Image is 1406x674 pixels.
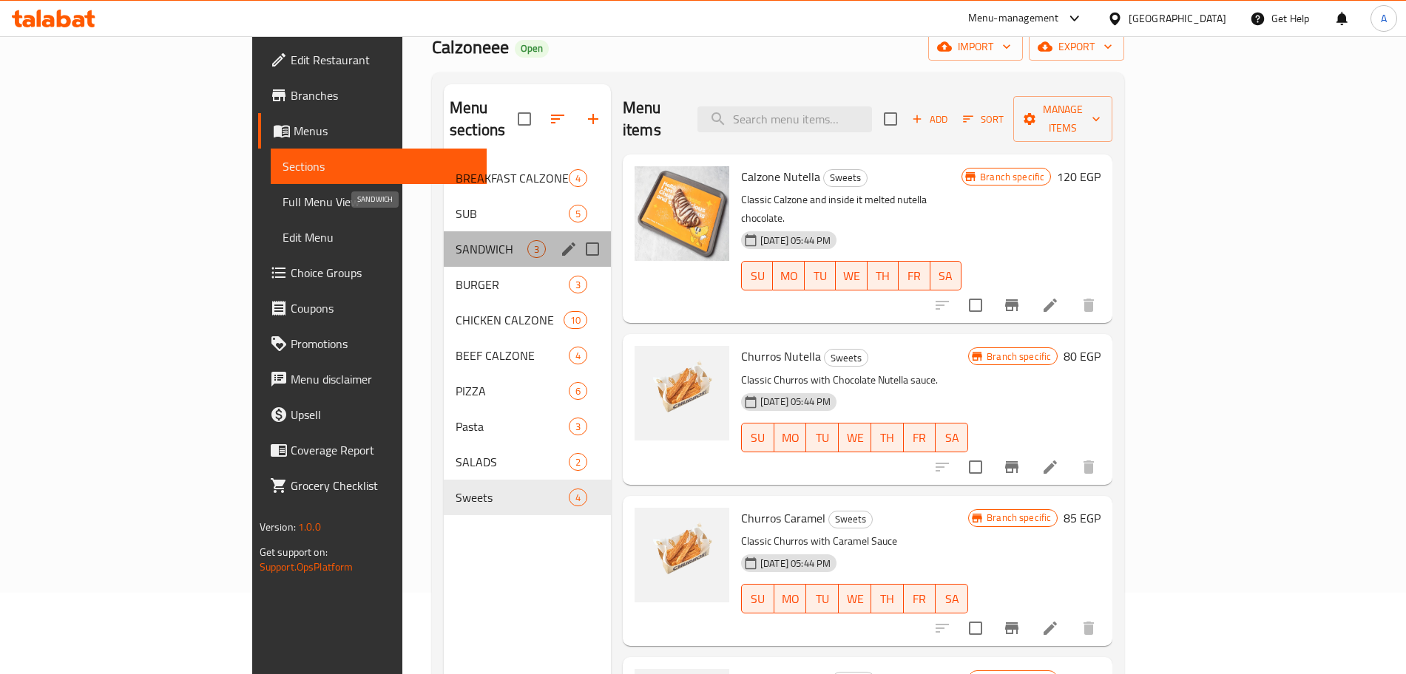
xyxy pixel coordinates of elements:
[959,108,1007,131] button: Sort
[823,169,868,187] div: Sweets
[283,228,475,246] span: Edit Menu
[456,311,564,329] span: CHICKEN CALZONE
[570,349,587,363] span: 4
[936,265,956,287] span: SA
[635,166,729,261] img: Calzone Nutella
[1041,619,1059,637] a: Edit menu item
[697,106,872,132] input: search
[444,480,611,515] div: Sweets4
[812,588,833,610] span: TU
[258,361,487,397] a: Menu disclaimer
[258,113,487,149] a: Menus
[456,205,569,222] span: SUB
[432,30,509,64] span: Calzoneee
[960,290,991,321] span: Select to update
[564,313,587,327] span: 10
[774,584,807,613] button: MO
[258,255,487,290] a: Choice Groups
[829,511,872,528] span: Sweets
[291,477,475,494] span: Grocery Checklist
[824,169,867,186] span: Sweets
[456,169,569,187] span: BREAKFAST CALZONE
[456,276,569,293] div: BURGER
[806,423,839,452] button: TU
[570,171,587,185] span: 4
[444,154,611,521] nav: Menu sections
[806,584,839,613] button: TU
[298,517,321,537] span: 1.0.0
[741,584,774,613] button: SU
[456,240,527,258] span: SANDWICH
[805,261,836,290] button: TU
[528,242,545,256] span: 3
[570,420,587,434] span: 3
[845,588,865,610] span: WE
[936,584,968,613] button: SA
[741,191,961,228] p: Classic Calzone and inside it melted nutella chocolate.
[779,265,798,287] span: MO
[291,299,475,317] span: Coupons
[773,261,804,290] button: MO
[741,532,968,551] p: Classic Churros with Caramel Sauce
[635,508,729,602] img: Churros Caramel
[741,423,774,452] button: SU
[575,101,611,137] button: Add section
[444,373,611,409] div: PIZZA6
[294,122,475,140] span: Menus
[741,261,773,290] button: SU
[527,240,546,258] div: items
[906,108,953,131] button: Add
[812,427,833,449] span: TU
[258,432,487,468] a: Coverage Report
[569,276,587,293] div: items
[258,468,487,503] a: Grocery Checklist
[953,108,1013,131] span: Sort items
[569,418,587,435] div: items
[635,346,729,440] img: Churros Nutella
[1041,296,1059,314] a: Edit menu item
[780,427,801,449] span: MO
[258,290,487,326] a: Coupons
[748,588,768,610] span: SU
[291,441,475,459] span: Coverage Report
[444,231,611,267] div: SANDWICH3edit
[1129,10,1226,27] div: [GEOGRAPHIC_DATA]
[974,170,1050,184] span: Branch specific
[509,103,540,135] span: Select all sections
[444,302,611,338] div: CHICKEN CALZONE10
[569,347,587,364] div: items
[1041,458,1059,476] a: Edit menu item
[569,382,587,400] div: items
[291,335,475,353] span: Promotions
[754,556,836,571] span: [DATE] 05:44 PM
[871,584,904,613] button: TH
[570,278,587,292] span: 3
[899,261,930,290] button: FR
[1071,287,1106,323] button: delete
[754,395,836,409] span: [DATE] 05:44 PM
[828,511,873,528] div: Sweets
[456,453,569,471] span: SALADS
[291,370,475,388] span: Menu disclaimer
[754,234,836,248] span: [DATE] 05:44 PM
[906,108,953,131] span: Add item
[748,427,768,449] span: SU
[1381,10,1387,27] span: A
[260,557,354,576] a: Support.OpsPlatform
[877,427,898,449] span: TH
[741,345,821,367] span: Churros Nutella
[839,584,871,613] button: WE
[260,517,296,537] span: Version:
[960,452,991,483] span: Select to update
[960,613,991,644] span: Select to update
[904,423,936,452] button: FR
[456,347,569,364] span: BEEF CALZONE
[444,160,611,196] div: BREAKFAST CALZONE4
[994,610,1030,646] button: Branch-specific-item
[558,238,580,260] button: edit
[868,261,899,290] button: TH
[825,350,868,367] span: Sweets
